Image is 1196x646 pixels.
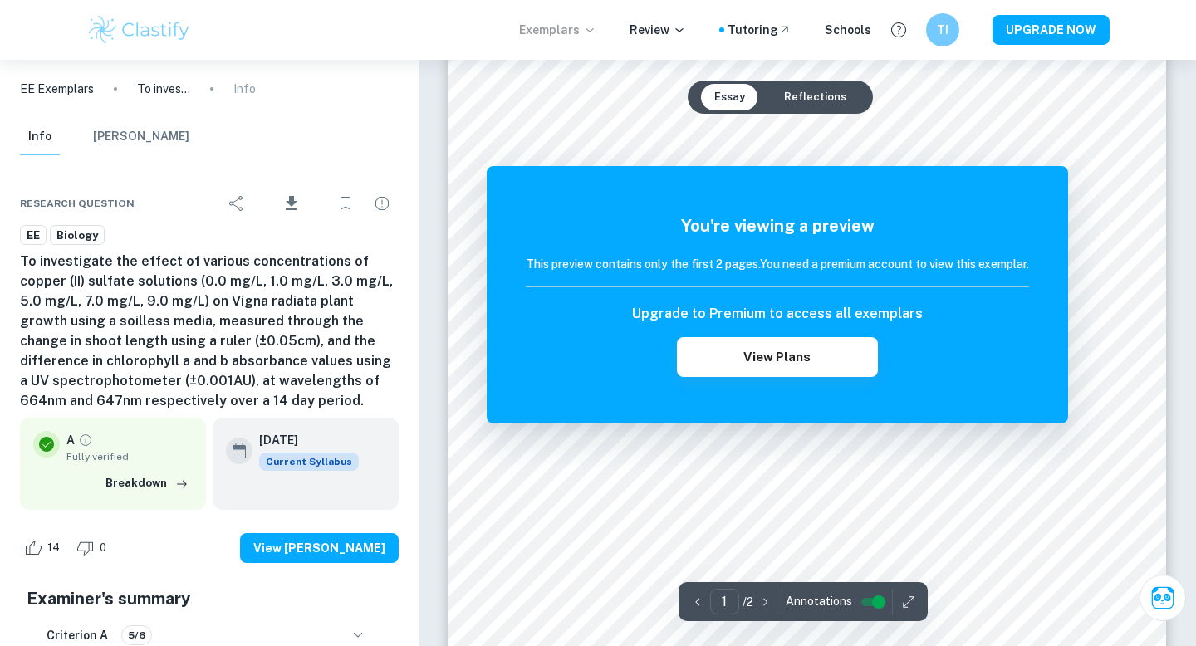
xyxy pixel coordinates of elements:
[926,13,959,46] button: TI
[885,16,913,44] button: Help and Feedback
[72,535,115,561] div: Dislike
[771,84,860,110] button: Reflections
[259,453,359,471] div: This exemplar is based on the current syllabus. Feel free to refer to it for inspiration/ideas wh...
[786,593,852,610] span: Annotations
[233,80,256,98] p: Info
[20,252,399,411] h6: To investigate the effect of various concentrations of copper (II) sulfate solutions (0.0 mg/L, 1...
[51,228,104,244] span: Biology
[257,182,326,225] div: Download
[20,80,94,98] a: EE Exemplars
[329,187,362,220] div: Bookmark
[93,119,189,155] button: [PERSON_NAME]
[91,540,115,556] span: 0
[27,586,392,611] h5: Examiner's summary
[632,304,923,324] h6: Upgrade to Premium to access all exemplars
[78,433,93,448] a: Grade fully verified
[526,213,1029,238] h5: You're viewing a preview
[66,431,75,449] p: A
[934,21,953,39] h6: TI
[50,225,105,246] a: Biology
[47,626,108,644] h6: Criterion A
[122,628,151,643] span: 5/6
[240,533,399,563] button: View [PERSON_NAME]
[21,228,46,244] span: EE
[728,21,792,39] a: Tutoring
[630,21,686,39] p: Review
[220,187,253,220] div: Share
[259,431,346,449] h6: [DATE]
[365,187,399,220] div: Report issue
[20,225,47,246] a: EE
[259,453,359,471] span: Current Syllabus
[86,13,192,46] img: Clastify logo
[677,337,878,377] button: View Plans
[20,535,69,561] div: Like
[743,593,753,611] p: / 2
[66,449,193,464] span: Fully verified
[20,196,135,211] span: Research question
[701,84,758,110] button: Essay
[101,471,193,496] button: Breakdown
[1140,575,1186,621] button: Ask Clai
[38,540,69,556] span: 14
[20,119,60,155] button: Info
[825,21,871,39] a: Schools
[137,80,190,98] p: To investigate the effect of various concentrations of copper (II) sulfate solutions (0.0 mg/L, 1...
[519,21,596,39] p: Exemplars
[993,15,1110,45] button: UPGRADE NOW
[526,255,1029,273] h6: This preview contains only the first 2 pages. You need a premium account to view this exemplar.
